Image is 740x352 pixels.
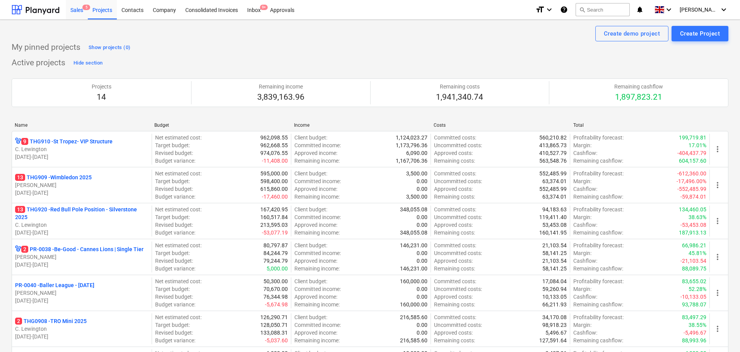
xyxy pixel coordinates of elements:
p: Remaining costs : [434,157,475,165]
p: 84,244.79 [263,249,288,257]
p: Remaining costs : [434,193,475,201]
p: Cashflow : [573,185,597,193]
p: Client budget : [294,277,327,285]
p: Committed costs : [434,206,476,213]
span: 2 [15,318,22,325]
p: 615,860.00 [260,185,288,193]
p: 962,668.55 [260,141,288,149]
p: Margin : [573,285,591,293]
p: 134,460.05 [679,206,706,213]
span: 13 [15,206,25,213]
p: 3,500.00 [406,170,427,177]
p: Net estimated cost : [155,134,202,141]
p: Committed income : [294,321,341,329]
p: THG909 - Wimbledon 2025 [15,173,92,181]
p: 0.00 [417,329,427,337]
p: Active projects [12,58,65,68]
p: Committed income : [294,285,341,293]
p: Approved costs : [434,293,473,301]
p: My pinned projects [12,42,80,53]
p: 10,133.05 [542,293,567,301]
p: 0.00 [417,285,427,293]
p: 5,496.67 [545,329,567,337]
p: 58,141.25 [542,249,567,257]
p: Budget variance : [155,157,195,165]
p: 563,548.76 [539,157,567,165]
p: Uncommitted costs : [434,213,482,221]
p: Committed costs : [434,134,476,141]
p: 5,000.00 [267,265,288,272]
p: Profitability forecast : [573,277,624,285]
div: Create Project [680,29,720,39]
p: Revised budget : [155,293,193,301]
p: Client budget : [294,134,327,141]
span: [PERSON_NAME] [680,7,718,13]
p: Margin : [573,213,591,221]
p: Revised budget : [155,185,193,193]
p: [PERSON_NAME] [15,289,149,297]
p: 348,055.08 [400,229,427,236]
p: Client budget : [294,170,327,177]
p: 63,374.01 [542,193,567,201]
p: Revised budget : [155,329,193,337]
span: 5 [82,5,90,10]
p: 1,124,023.27 [396,134,427,141]
p: Margin : [573,321,591,329]
p: Margin : [573,249,591,257]
p: 160,000.00 [400,277,427,285]
p: 70,670.00 [263,285,288,293]
p: Target budget : [155,285,190,293]
span: more_vert [713,180,722,190]
div: 2THG0908 -TRO Mini 2025C. Lewington[DATE]-[DATE] [15,317,149,340]
div: 13THG920 -Red Bull Pole Position - Silverstone 2025C. Lewington[DATE]-[DATE] [15,206,149,236]
p: 17.01% [689,141,706,149]
p: Remaining cashflow : [573,193,623,201]
p: Approved income : [294,149,337,157]
p: Committed income : [294,141,341,149]
p: -552,485.99 [677,185,706,193]
p: 598,400.00 [260,177,288,185]
p: Net estimated cost : [155,206,202,213]
div: Create demo project [604,29,660,39]
p: [DATE] - [DATE] [15,297,149,304]
p: 167,420.95 [260,206,288,213]
p: 14 [92,92,111,103]
p: 160,517.84 [260,213,288,221]
div: 13THG909 -Wimbledon 2025[PERSON_NAME][DATE]-[DATE] [15,173,149,197]
p: 93,788.07 [682,301,706,308]
p: THG0908 - TRO Mini 2025 [15,317,87,325]
p: Approved income : [294,185,337,193]
p: Remaining costs : [434,265,475,272]
p: 216,585.60 [400,337,427,344]
p: -17,496.00% [677,177,706,185]
p: 83,655.02 [682,277,706,285]
div: 9THG910 -St Tropez- VIP StructureC. Lewington[DATE]-[DATE] [15,138,149,161]
p: Remaining costs : [434,229,475,236]
p: Approved costs : [434,221,473,229]
p: Remaining cashflow : [573,301,623,308]
p: 94,183.63 [542,206,567,213]
p: Remaining cashflow : [573,265,623,272]
p: Remaining income : [294,301,340,308]
p: THG910 - St Tropez- VIP Structure [21,138,113,145]
i: notifications [636,5,644,14]
p: 0.00 [417,321,427,329]
span: 9 [21,138,28,145]
p: 21,103.54 [542,257,567,265]
p: 98,918.23 [542,321,567,329]
p: 0.00 [417,213,427,221]
p: -5,496.67 [684,329,706,337]
p: Budget variance : [155,193,195,201]
div: Hide section [73,59,103,68]
p: Margin : [573,141,591,149]
p: 79,244.79 [263,257,288,265]
p: 38.55% [689,321,706,329]
p: Remaining income [257,83,304,90]
p: -5,674.98 [265,301,288,308]
p: 0.00 [417,257,427,265]
p: Cashflow : [573,329,597,337]
p: Profitability forecast : [573,134,624,141]
p: 0.00 [417,177,427,185]
p: Budget variance : [155,301,195,308]
p: Uncommitted costs : [434,249,482,257]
